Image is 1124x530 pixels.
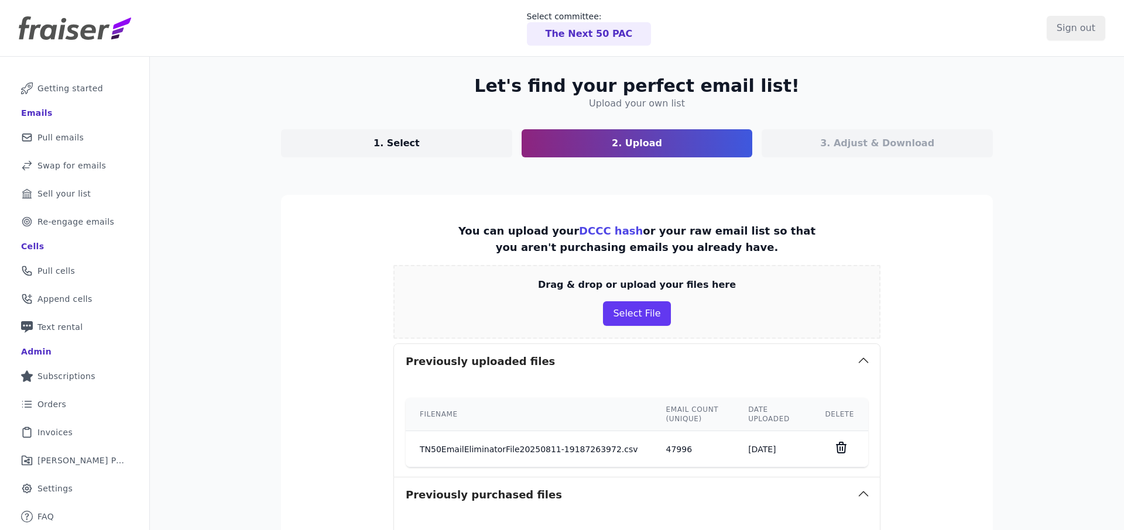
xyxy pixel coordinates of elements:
span: Invoices [37,426,73,438]
span: Pull emails [37,132,84,143]
h2: Let's find your perfect email list! [474,75,799,97]
a: Subscriptions [9,363,140,389]
a: Swap for emails [9,153,140,178]
button: Previously purchased files [394,477,880,512]
td: TN50EmailEliminatorFile20250811-19187263972.csv [406,431,652,467]
td: 47996 [652,431,735,467]
span: Pull cells [37,265,75,277]
a: Settings [9,476,140,501]
a: Select committee: The Next 50 PAC [527,11,652,46]
a: Orders [9,391,140,417]
h3: Previously purchased files [406,487,562,503]
a: DCCC hash [579,225,643,237]
span: Settings [37,483,73,494]
a: FAQ [9,504,140,529]
a: Text rental [9,314,140,340]
a: Invoices [9,419,140,445]
button: Select File [603,301,670,326]
a: Sell your list [9,181,140,207]
span: Append cells [37,293,92,305]
a: 2. Upload [522,129,753,157]
span: [PERSON_NAME] Performance [37,455,126,466]
div: Cells [21,240,44,252]
button: Previously uploaded files [394,344,880,379]
div: Emails [21,107,53,119]
a: Getting started [9,75,140,101]
a: 1. Select [281,129,512,157]
p: 2. Upload [612,136,662,150]
td: [DATE] [734,431,811,467]
span: Swap for emails [37,160,106,171]
p: The Next 50 PAC [546,27,633,41]
th: Date uploaded [734,398,811,431]
p: You can upload your or your raw email list so that you aren't purchasing emails you already have. [454,223,820,256]
a: Pull emails [9,125,140,150]
p: Select committee: [527,11,652,22]
span: Getting started [37,82,103,94]
span: Orders [37,398,66,410]
img: Fraiser Logo [19,16,131,40]
span: Text rental [37,321,83,333]
span: FAQ [37,511,54,522]
div: Admin [21,346,52,357]
p: Drag & drop or upload your files here [538,278,736,292]
th: Filename [406,398,652,431]
th: Email count (unique) [652,398,735,431]
h4: Upload your own list [589,97,685,111]
span: Re-engage emails [37,216,114,228]
th: Delete [811,398,868,431]
span: Sell your list [37,188,91,199]
a: Append cells [9,286,140,312]
p: 3. Adjust & Download [820,136,934,150]
a: Pull cells [9,258,140,284]
input: Sign out [1047,16,1105,40]
h3: Previously uploaded files [406,353,555,370]
p: 1. Select [373,136,420,150]
a: [PERSON_NAME] Performance [9,448,140,473]
a: Re-engage emails [9,209,140,235]
span: Subscriptions [37,370,95,382]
